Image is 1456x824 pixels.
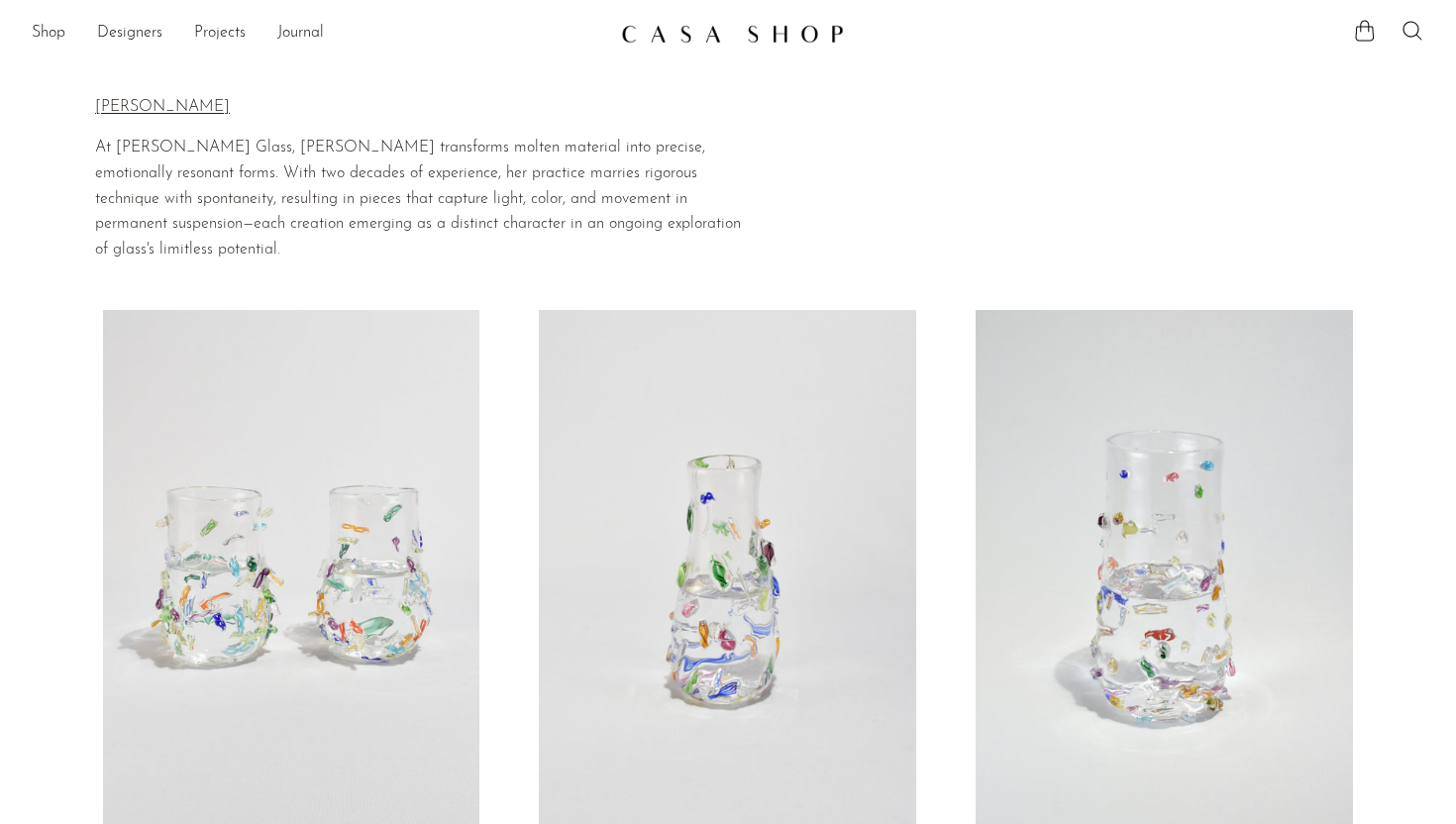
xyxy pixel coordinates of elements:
a: Shop [32,21,65,47]
nav: Desktop navigation [32,17,605,51]
a: Designers [97,21,162,47]
ul: NEW HEADER MENU [32,17,605,51]
p: [PERSON_NAME] [95,95,751,121]
a: Projects [194,21,246,47]
p: At [PERSON_NAME] Glass, [PERSON_NAME] transforms molten material into precise, emotionally resona... [95,136,751,262]
a: Journal [277,21,324,47]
